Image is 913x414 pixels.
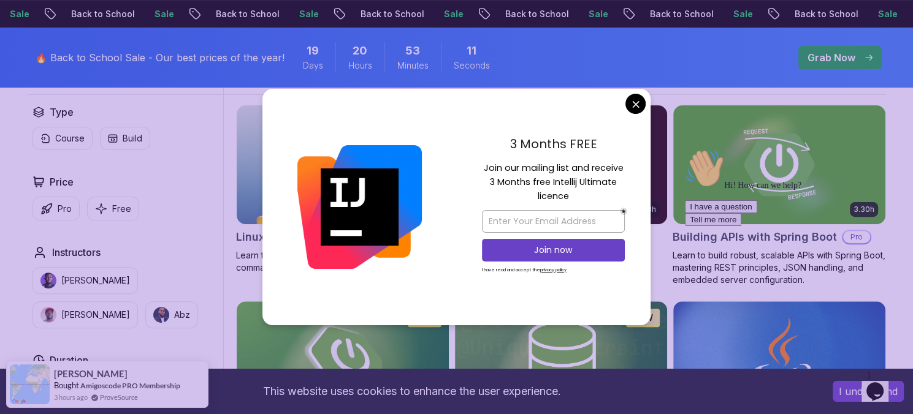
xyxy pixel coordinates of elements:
[40,273,56,288] img: instructor img
[723,8,762,20] p: Sale
[50,353,88,367] h2: Duration
[32,267,138,294] button: instructor img[PERSON_NAME]
[54,380,79,390] span: Bought
[467,42,476,59] span: 11 Seconds
[61,274,130,287] p: [PERSON_NAME]
[348,59,372,72] span: Hours
[32,301,138,328] button: instructor img[PERSON_NAME]
[123,132,142,145] p: Build
[307,42,319,59] span: 19 Days
[55,132,85,145] p: Course
[868,8,907,20] p: Sale
[50,105,74,119] h2: Type
[61,309,130,321] p: [PERSON_NAME]
[833,381,904,402] button: Accept cookies
[5,37,121,46] span: Hi! How can we help?
[174,309,190,321] p: Abz
[495,8,578,20] p: Back to School
[680,144,901,359] iframe: chat widget
[350,8,434,20] p: Back to School
[153,307,169,323] img: instructor img
[5,5,226,82] div: 👋Hi! How can we help?I have a questionTell me more
[80,381,180,390] a: Amigoscode PRO Membership
[578,8,617,20] p: Sale
[10,364,50,404] img: provesource social proof notification image
[5,56,77,69] button: I have a question
[353,42,367,59] span: 20 Hours
[454,59,490,72] span: Seconds
[673,249,886,286] p: Learn to build robust, scalable APIs with Spring Boot, mastering REST principles, JSON handling, ...
[54,392,88,402] span: 3 hours ago
[61,8,144,20] p: Back to School
[144,8,183,20] p: Sale
[5,69,61,82] button: Tell me more
[673,105,886,286] a: Building APIs with Spring Boot card3.30hBuilding APIs with Spring BootProLearn to build robust, s...
[236,249,449,274] p: Learn the fundamentals of Linux and how to use the command line
[145,301,198,328] button: instructor imgAbz
[112,203,131,215] p: Free
[673,105,885,224] img: Building APIs with Spring Boot card
[237,105,449,224] img: Linux Fundamentals card
[35,50,285,65] p: 🔥 Back to School Sale - Our best prices of the year!
[40,307,56,323] img: instructor img
[32,197,80,220] button: Pro
[100,127,150,150] button: Build
[58,203,72,215] p: Pro
[784,8,868,20] p: Back to School
[100,392,138,402] a: ProveSource
[9,378,814,405] div: This website uses cookies to enhance the user experience.
[205,8,289,20] p: Back to School
[50,175,74,189] h2: Price
[236,105,449,274] a: Linux Fundamentals card6.00hLinux FundamentalsProLearn the fundamentals of Linux and how to use t...
[397,59,429,72] span: Minutes
[289,8,328,20] p: Sale
[434,8,473,20] p: Sale
[5,5,44,44] img: :wave:
[303,59,323,72] span: Days
[640,8,723,20] p: Back to School
[54,369,128,379] span: [PERSON_NAME]
[405,42,420,59] span: 53 Minutes
[52,245,101,260] h2: Instructors
[861,365,901,402] iframe: chat widget
[87,197,139,220] button: Free
[236,228,345,246] h2: Linux Fundamentals
[808,50,855,65] p: Grab Now
[673,228,837,246] h2: Building APIs with Spring Boot
[32,127,93,150] button: Course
